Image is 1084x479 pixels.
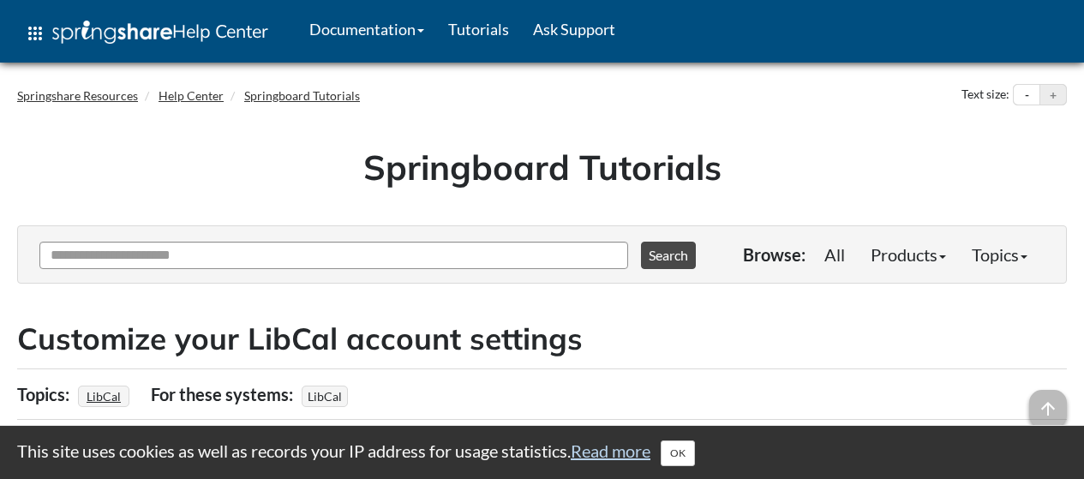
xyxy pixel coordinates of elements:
a: Springboard Tutorials [244,88,360,103]
div: For these systems: [151,378,297,410]
a: Topics [959,237,1040,272]
a: Ask Support [521,8,627,51]
a: Tutorials [436,8,521,51]
h2: Customize your LibCal account settings [17,318,1067,360]
span: Help Center [172,20,268,42]
a: Springshare Resources [17,88,138,103]
p: Browse: [743,242,806,266]
a: Read more [571,440,650,461]
a: Help Center [159,88,224,103]
a: apps Help Center [13,8,280,59]
h1: Springboard Tutorials [30,143,1054,191]
a: arrow_upward [1029,392,1067,412]
a: LibCal [84,384,123,409]
a: All [812,237,858,272]
a: Documentation [297,8,436,51]
img: Springshare [52,21,172,44]
span: arrow_upward [1029,390,1067,428]
button: Increase text size [1040,85,1066,105]
button: Decrease text size [1014,85,1039,105]
button: Search [641,242,696,269]
div: Topics: [17,378,74,410]
button: Close [661,440,695,466]
span: LibCal [302,386,348,407]
div: Text size: [958,84,1013,106]
a: Products [858,237,959,272]
span: apps [25,23,45,44]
